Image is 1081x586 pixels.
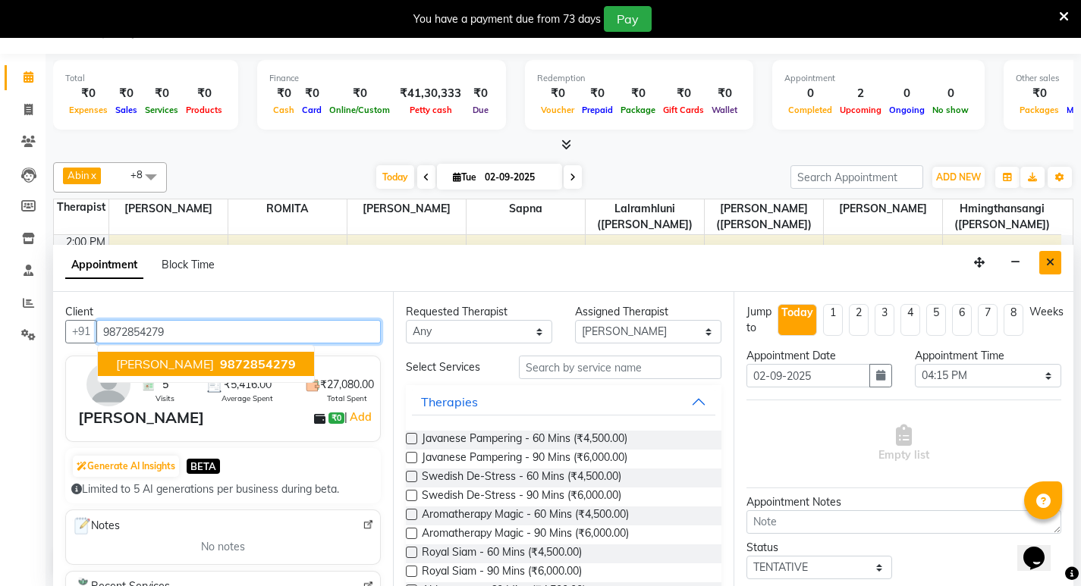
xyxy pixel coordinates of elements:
[422,431,627,450] span: Javanese Pampering - 60 Mins (₹4,500.00)
[952,304,972,336] li: 6
[469,105,492,115] span: Due
[325,85,394,102] div: ₹0
[63,234,108,250] div: 2:00 PM
[784,105,836,115] span: Completed
[705,199,823,234] span: [PERSON_NAME] ([PERSON_NAME])
[187,459,220,473] span: BETA
[68,169,90,181] span: Abin
[537,105,578,115] span: Voucher
[222,393,273,404] span: Average Spent
[422,544,582,563] span: Royal Siam - 60 Mins (₹4,500.00)
[746,348,893,364] div: Appointment Date
[298,105,325,115] span: Card
[109,199,228,218] span: [PERSON_NAME]
[1039,251,1061,274] button: Close
[878,425,929,463] span: Empty list
[394,359,507,375] div: Select Services
[376,165,414,189] span: Today
[790,165,923,189] input: Search Appointment
[86,362,130,406] img: avatar
[422,563,582,582] span: Royal Siam - 90 Mins (₹6,000.00)
[422,487,621,506] span: Swedish De-Stress - 90 Mins (₹6,000.00)
[578,85,617,102] div: ₹0
[406,304,552,320] div: Requested Therapist
[156,393,174,404] span: Visits
[929,85,973,102] div: 0
[162,258,215,271] span: Block Time
[746,494,1061,510] div: Appointment Notes
[875,304,894,336] li: 3
[480,166,556,189] input: 2025-09-02
[228,199,347,218] span: ROMITA
[604,6,652,32] button: Pay
[1016,105,1063,115] span: Packages
[78,406,204,429] div: [PERSON_NAME]
[325,105,394,115] span: Online/Custom
[54,199,108,215] div: Therapist
[65,85,112,102] div: ₹0
[467,199,585,218] span: Sapna
[746,540,893,556] div: Status
[617,105,659,115] span: Package
[328,412,344,425] span: ₹0
[617,85,659,102] div: ₹0
[72,516,120,536] span: Notes
[885,85,929,102] div: 0
[116,356,214,371] span: [PERSON_NAME]
[412,388,715,415] button: Therapies
[936,171,981,183] span: ADD NEW
[849,304,869,336] li: 2
[421,393,478,411] div: Therapies
[449,171,480,183] span: Tue
[1016,85,1063,102] div: ₹0
[659,85,708,102] div: ₹0
[422,450,627,468] span: Javanese Pampering - 90 Mins (₹6,000.00)
[824,199,942,218] span: [PERSON_NAME]
[708,105,741,115] span: Wallet
[224,377,272,393] span: ₹5,416.00
[141,85,182,102] div: ₹0
[519,356,721,379] input: Search by service name
[932,167,985,188] button: ADD NEW
[182,85,226,102] div: ₹0
[141,105,182,115] span: Services
[586,199,704,234] span: Lalramhluni ([PERSON_NAME])
[347,199,466,218] span: [PERSON_NAME]
[112,105,141,115] span: Sales
[1017,525,1066,571] iframe: chat widget
[708,85,741,102] div: ₹0
[65,72,226,85] div: Total
[422,525,629,544] span: Aromatherapy Magic - 90 Mins (₹6,000.00)
[900,304,920,336] li: 4
[65,304,381,320] div: Client
[269,85,298,102] div: ₹0
[220,356,296,371] span: 9872854279
[578,105,617,115] span: Prepaid
[1004,304,1023,336] li: 8
[915,348,1061,364] div: Appointment Time
[746,364,871,387] input: yyyy-mm-dd
[422,468,621,487] span: Swedish De-Stress - 60 Mins (₹4,500.00)
[885,105,929,115] span: Ongoing
[836,105,885,115] span: Upcoming
[65,252,143,279] span: Appointment
[162,377,168,393] span: 5
[823,304,843,336] li: 1
[112,85,141,102] div: ₹0
[422,506,629,525] span: Aromatherapy Magic - 60 Mins (₹4,500.00)
[943,199,1062,234] span: Hmingthansangi ([PERSON_NAME])
[320,377,374,393] span: ₹27,080.00
[929,105,973,115] span: No show
[406,105,456,115] span: Petty cash
[784,72,973,85] div: Appointment
[746,304,771,336] div: Jump to
[575,304,721,320] div: Assigned Therapist
[71,481,375,497] div: Limited to 5 AI generations per business during beta.
[537,85,578,102] div: ₹0
[269,72,494,85] div: Finance
[537,72,741,85] div: Redemption
[467,85,494,102] div: ₹0
[201,539,245,555] span: No notes
[926,304,946,336] li: 5
[836,85,885,102] div: 2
